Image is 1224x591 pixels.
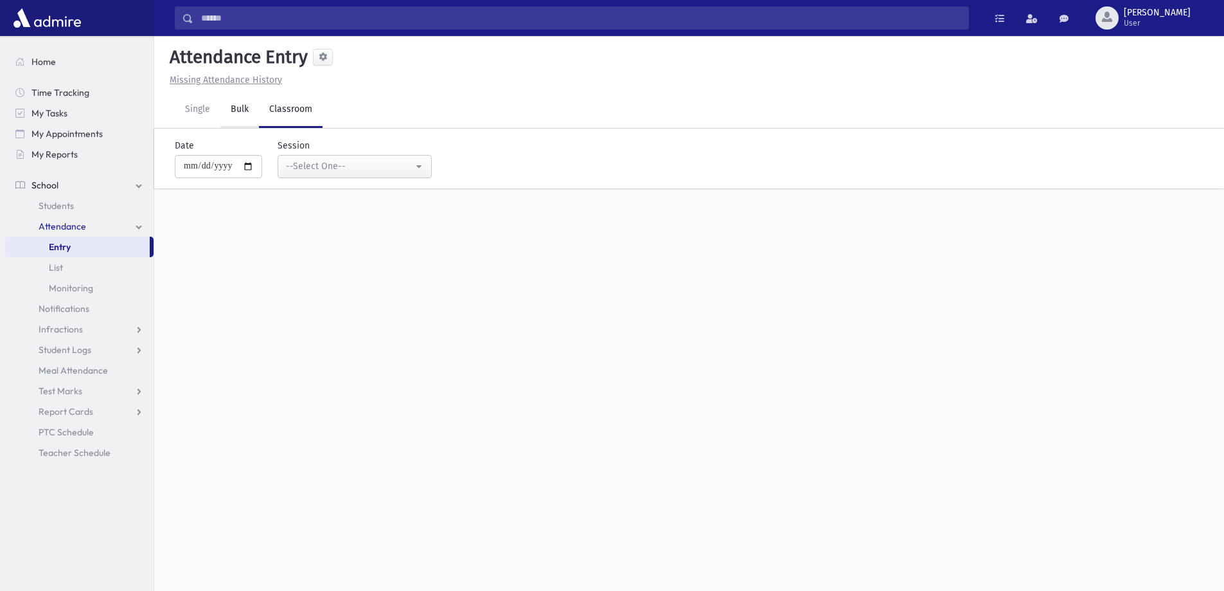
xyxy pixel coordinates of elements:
a: List [5,257,154,278]
a: My Appointments [5,123,154,144]
a: Report Cards [5,401,154,422]
a: Infractions [5,319,154,340]
label: Date [175,139,194,152]
span: My Tasks [31,107,67,119]
button: --Select One-- [278,155,432,178]
a: Meal Attendance [5,360,154,381]
u: Missing Attendance History [170,75,282,86]
a: Teacher Schedule [5,442,154,463]
span: Home [31,56,56,68]
a: Test Marks [5,381,154,401]
a: Monitoring [5,278,154,298]
a: PTC Schedule [5,422,154,442]
span: Meal Attendance [39,365,108,376]
a: Missing Attendance History [164,75,282,86]
a: Entry [5,237,150,257]
a: Student Logs [5,340,154,360]
span: Infractions [39,323,83,335]
div: --Select One-- [286,159,413,173]
a: Students [5,195,154,216]
span: [PERSON_NAME] [1124,8,1191,18]
h5: Attendance Entry [164,46,308,68]
span: PTC Schedule [39,426,94,438]
span: Test Marks [39,385,82,397]
a: Time Tracking [5,82,154,103]
span: Teacher Schedule [39,447,111,459]
a: Classroom [259,92,323,128]
img: AdmirePro [10,5,84,31]
span: Student Logs [39,344,91,356]
a: School [5,175,154,195]
span: Monitoring [49,282,93,294]
input: Search [193,6,968,30]
span: My Reports [31,149,78,160]
span: My Appointments [31,128,103,140]
span: Report Cards [39,406,93,417]
a: Single [175,92,220,128]
span: School [31,179,58,191]
span: List [49,262,63,273]
span: User [1124,18,1191,28]
span: Time Tracking [31,87,89,98]
span: Notifications [39,303,89,314]
a: My Reports [5,144,154,165]
span: Entry [49,241,71,253]
label: Session [278,139,310,152]
span: Students [39,200,74,212]
a: Home [5,51,154,72]
a: Notifications [5,298,154,319]
a: My Tasks [5,103,154,123]
span: Attendance [39,221,86,232]
a: Bulk [220,92,259,128]
a: Attendance [5,216,154,237]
